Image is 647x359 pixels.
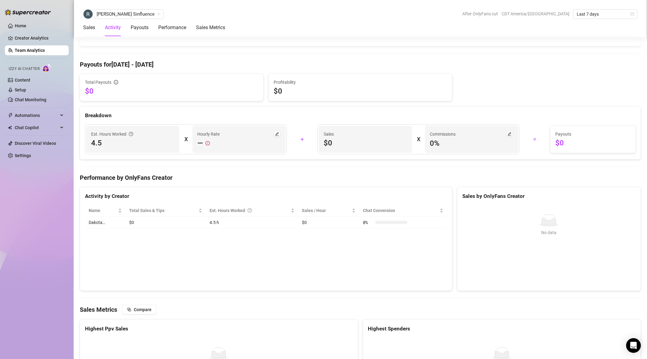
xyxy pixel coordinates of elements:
[298,217,359,229] td: $0
[359,205,447,217] th: Chat Conversion
[122,305,156,315] button: Compare
[15,123,58,133] span: Chat Copilot
[91,138,175,148] span: 4.5
[129,207,197,214] span: Total Sales & Tips
[91,131,133,137] div: Est. Hours Worked
[291,134,314,144] div: +
[248,207,252,214] span: question-circle
[131,24,148,31] div: Payouts
[15,110,58,120] span: Automations
[206,138,210,148] span: exclamation-circle
[184,134,187,144] div: X
[15,33,64,43] a: Creator Analytics
[430,138,513,148] span: 0 %
[125,205,206,217] th: Total Sales & Tips
[210,207,290,214] div: Est. Hours Worked
[89,207,117,214] span: Name
[158,24,186,31] div: Performance
[430,131,456,137] article: Commissions
[85,86,258,96] span: $0
[80,173,641,182] h4: Performance by OnlyFans Creator
[85,192,447,200] div: Activity by Creator
[324,131,407,137] span: Sales
[465,229,633,236] div: No data
[197,138,203,148] span: —
[462,192,636,200] div: Sales by OnlyFans Creator
[196,24,225,31] div: Sales Metrics
[127,307,131,312] span: block
[85,205,125,217] th: Name
[85,217,125,229] td: Dakota…
[577,10,634,19] span: Last 7 days
[324,138,407,148] span: $0
[105,24,121,31] div: Activity
[507,132,512,136] span: edit
[125,217,206,229] td: $0
[462,9,498,18] span: After OnlyFans cut
[85,325,353,333] div: Highest Ppv Sales
[5,9,51,15] img: logo-BBDzfeDw.svg
[206,217,298,229] td: 4.5 h
[197,131,220,137] article: Hourly Rate
[302,207,351,214] span: Sales / Hour
[523,134,546,144] div: =
[630,12,634,16] span: calendar
[129,131,133,137] span: question-circle
[8,113,13,118] span: thunderbolt
[555,138,630,148] span: $0
[555,131,630,137] span: Payouts
[15,48,45,53] a: Team Analytics
[15,23,26,28] a: Home
[8,125,12,130] img: Chat Copilot
[80,305,117,314] h4: Sales Metrics
[15,153,31,158] a: Settings
[368,325,636,333] div: Highest Spenders
[363,207,438,214] span: Chat Conversion
[502,9,569,18] span: CDT America/[GEOGRAPHIC_DATA]
[15,97,46,102] a: Chat Monitoring
[134,307,152,312] span: Compare
[97,10,160,19] span: Renz Sinfluence
[15,141,56,146] a: Discover Viral Videos
[275,132,279,136] span: edit
[274,86,282,96] span: $0
[83,24,95,31] div: Sales
[626,338,641,353] div: Open Intercom Messenger
[85,111,636,120] div: Breakdown
[114,80,118,84] span: info-circle
[85,79,111,86] span: Total Payouts
[83,10,93,19] img: Renz Sinfluence
[80,60,641,69] h4: Payouts for [DATE] - [DATE]
[417,134,420,144] div: X
[274,79,296,86] span: Profitability
[298,205,359,217] th: Sales / Hour
[15,87,26,92] a: Setup
[363,219,373,226] span: 0 %
[9,66,40,72] span: Izzy AI Chatter
[42,64,52,72] img: AI Chatter
[15,78,30,83] a: Content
